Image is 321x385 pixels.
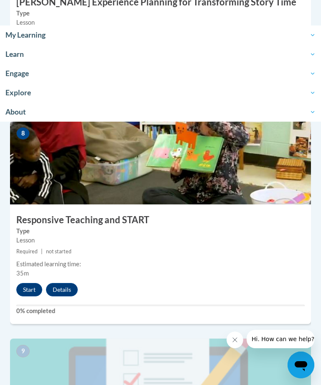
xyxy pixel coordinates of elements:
[16,260,305,269] div: Estimated learning time:
[46,248,71,255] span: not started
[227,331,243,348] iframe: Close message
[16,283,42,296] button: Start
[5,49,316,59] span: Learn
[16,127,30,140] span: 8
[16,248,38,255] span: Required
[5,69,316,79] span: Engage
[10,121,311,204] img: Course Image
[10,214,311,227] h3: Responsive Teaching and START
[247,330,314,348] iframe: Message from company
[5,88,316,98] span: Explore
[46,283,78,296] button: Details
[16,9,305,18] label: Type
[16,227,305,236] label: Type
[41,248,43,255] span: |
[16,18,305,27] div: Lesson
[288,352,314,378] iframe: Button to launch messaging window
[16,345,30,357] span: 9
[16,270,29,277] span: 35m
[5,107,316,117] span: About
[16,306,305,316] label: 0% completed
[16,236,305,245] div: Lesson
[5,30,316,40] span: My Learning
